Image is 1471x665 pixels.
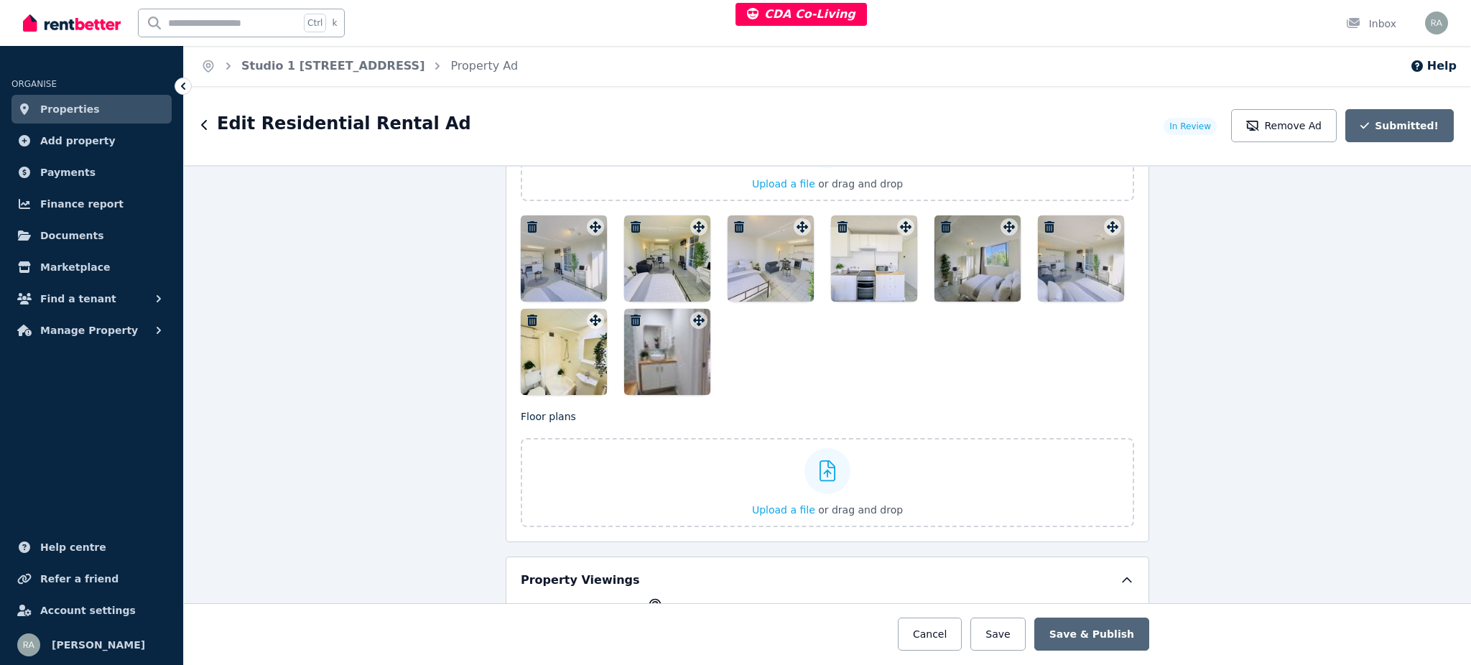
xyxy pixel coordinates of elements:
a: Account settings [11,596,172,625]
a: Documents [11,221,172,250]
span: [PERSON_NAME] [52,636,145,654]
button: Help [1410,57,1457,75]
span: Payments [40,164,96,181]
span: Properties [40,101,100,118]
a: Properties [11,95,172,124]
span: Find a tenant [40,290,116,307]
button: Save [970,618,1025,651]
span: CDA Co-Living [747,7,855,21]
a: Property Ad [450,59,518,73]
span: Upload a file [752,504,815,516]
span: or drag and drop [818,504,903,516]
span: Refer a friend [40,570,119,587]
span: k [332,17,337,29]
p: Specify inspection times [521,600,644,615]
span: Finance report [40,195,124,213]
button: Upload a file or drag and drop [752,503,903,517]
button: Save & Publish [1034,618,1149,651]
span: Ctrl [304,14,326,32]
nav: Breadcrumb [184,46,535,86]
span: Add property [40,132,116,149]
a: Studio 1 [STREET_ADDRESS] [241,59,424,73]
span: ORGANISE [11,79,57,89]
span: Marketplace [40,259,110,276]
a: Add property [11,126,172,155]
p: Floor plans [521,409,1134,424]
span: Help centre [40,539,106,556]
img: Rochelle Alvarez [17,633,40,656]
a: Payments [11,158,172,187]
button: Cancel [898,618,962,651]
img: RentBetter [23,12,121,34]
a: Marketplace [11,253,172,282]
button: Remove Ad [1231,109,1337,142]
div: Inbox [1346,17,1396,31]
h5: Property Viewings [521,572,640,589]
a: Finance report [11,190,172,218]
button: Submitted! [1345,109,1454,142]
span: Documents [40,227,104,244]
span: In Review [1169,121,1211,132]
img: Rochelle Alvarez [1425,11,1448,34]
h1: Edit Residential Rental Ad [217,112,471,135]
button: Find a tenant [11,284,172,313]
span: Upload a file [752,178,815,190]
button: Manage Property [11,316,172,345]
span: or drag and drop [818,178,903,190]
span: Account settings [40,602,136,619]
button: Upload a file or drag and drop [752,177,903,191]
a: Help centre [11,533,172,562]
span: Manage Property [40,322,138,339]
a: Refer a friend [11,564,172,593]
